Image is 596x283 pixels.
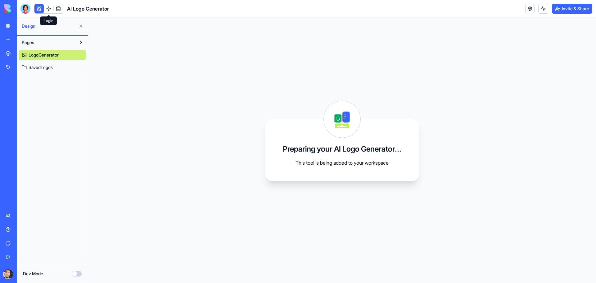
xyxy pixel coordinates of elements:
div: Logic [40,16,57,25]
a: LogoGenerator [19,50,86,60]
img: logo [4,4,43,13]
button: Pages [19,38,76,48]
span: Design [22,23,76,29]
button: Invite & Share [552,4,592,14]
a: SavedLogos [19,62,86,72]
span: SavedLogos [29,64,53,71]
p: This tool is being added to your workspace [280,159,404,167]
span: LogoGenerator [29,52,59,58]
span: Pages [22,39,34,46]
h3: Preparing your AI Logo Generator... [283,144,401,154]
label: Dev Mode [23,271,43,277]
img: ACg8ocK0Fd6AzGrvPuy0BTt_vnaw59YNMI7osySQPyh2-9naT0sMlkT3=s96-c [3,269,13,279]
span: AI Logo Generator [67,5,109,12]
